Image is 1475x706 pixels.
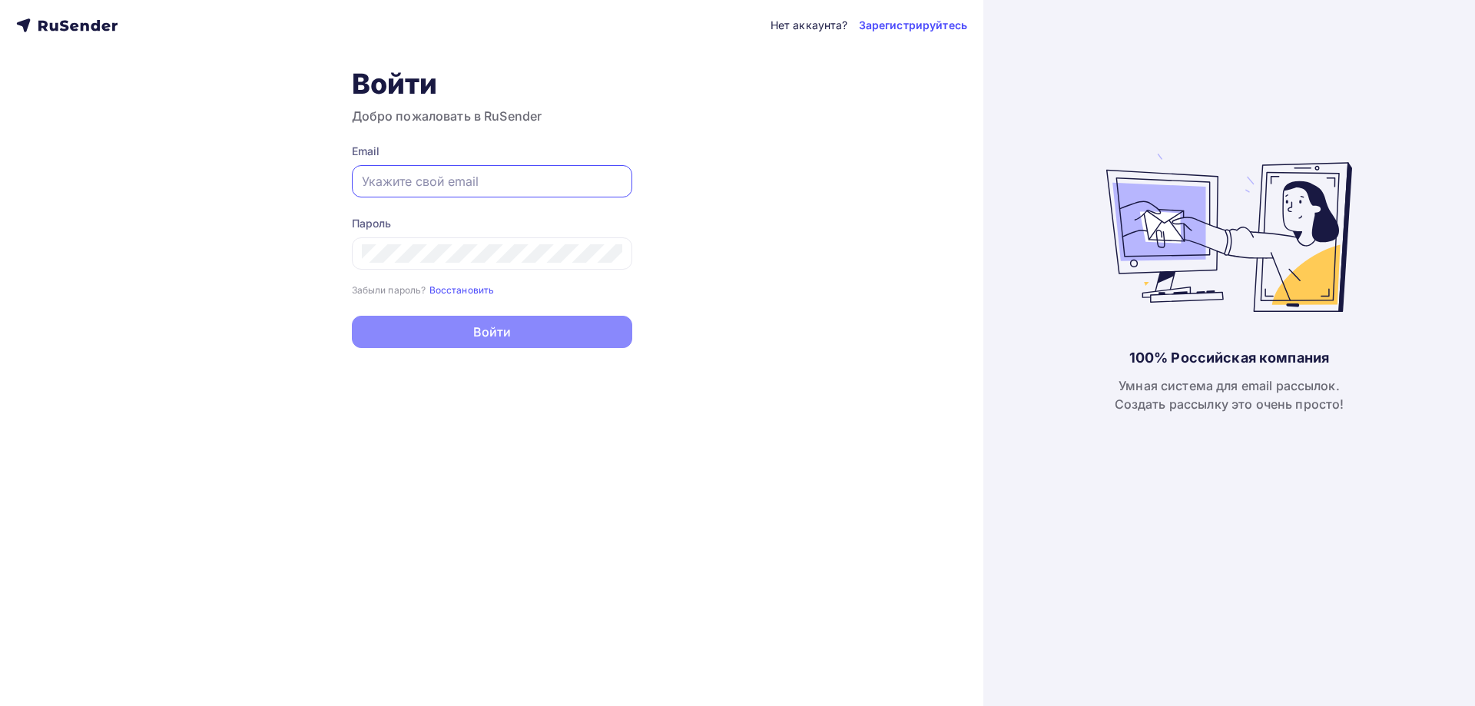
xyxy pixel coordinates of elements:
[429,283,495,296] a: Восстановить
[362,172,622,191] input: Укажите свой email
[352,316,632,348] button: Войти
[1129,349,1329,367] div: 100% Российская компания
[1115,376,1344,413] div: Умная система для email рассылок. Создать рассылку это очень просто!
[352,284,426,296] small: Забыли пароль?
[352,107,632,125] h3: Добро пожаловать в RuSender
[859,18,967,33] a: Зарегистрируйтесь
[352,144,632,159] div: Email
[429,284,495,296] small: Восстановить
[352,67,632,101] h1: Войти
[771,18,848,33] div: Нет аккаунта?
[352,216,632,231] div: Пароль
